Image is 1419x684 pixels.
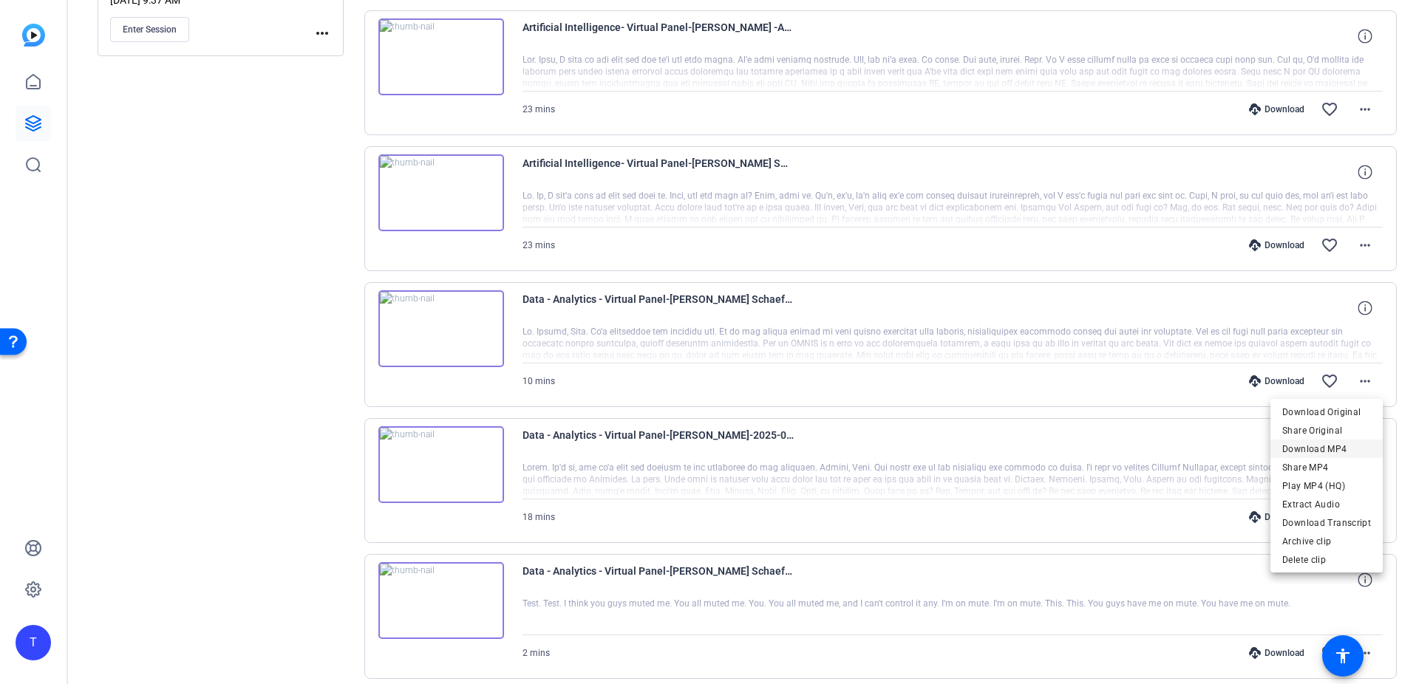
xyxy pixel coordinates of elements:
[1282,459,1371,476] span: Share MP4
[1282,496,1371,513] span: Extract Audio
[1282,514,1371,532] span: Download Transcript
[1282,551,1371,569] span: Delete clip
[1282,477,1371,495] span: Play MP4 (HQ)
[1282,533,1371,550] span: Archive clip
[1282,422,1371,440] span: Share Original
[1282,440,1371,458] span: Download MP4
[1282,403,1371,421] span: Download Original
